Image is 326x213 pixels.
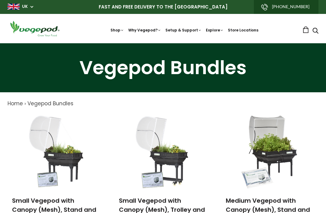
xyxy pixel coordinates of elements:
[312,28,318,34] a: Search
[228,28,258,33] a: Store Locations
[8,20,62,37] img: Vegepod
[8,100,318,108] nav: breadcrumbs
[8,58,318,77] h1: Vegepod Bundles
[165,28,202,33] a: Setup & Support
[110,28,124,33] a: Shop
[238,114,302,189] img: Medium Vegepod with Canopy (Mesh), Stand and Polytunnel cover - PRE-ORDER - Estimated Ship Date S...
[24,100,26,107] span: ›
[131,114,195,189] img: Small Vegepod with Canopy (Mesh), Trolley and Polytunnel Cover
[128,28,161,33] a: Why Vegepod?
[27,100,73,107] a: Vegepod Bundles
[206,28,224,33] a: Explore
[8,100,23,107] a: Home
[8,4,20,10] img: gb_large.png
[22,4,28,10] a: UK
[24,114,88,189] img: Small Vegepod with Canopy (Mesh), Stand and Polytunnel Cover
